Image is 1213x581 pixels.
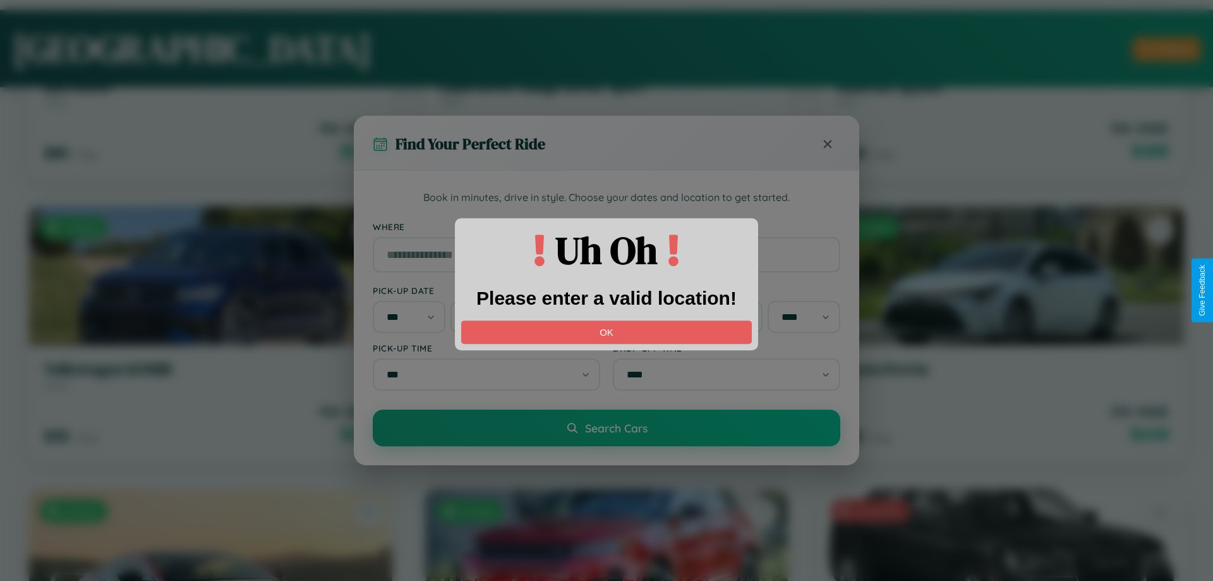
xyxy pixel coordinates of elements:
[585,421,648,435] span: Search Cars
[613,285,840,296] label: Drop-off Date
[373,221,840,232] label: Where
[373,343,600,353] label: Pick-up Time
[373,285,600,296] label: Pick-up Date
[373,190,840,206] p: Book in minutes, drive in style. Choose your dates and location to get started.
[613,343,840,353] label: Drop-off Time
[395,133,545,154] h3: Find Your Perfect Ride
